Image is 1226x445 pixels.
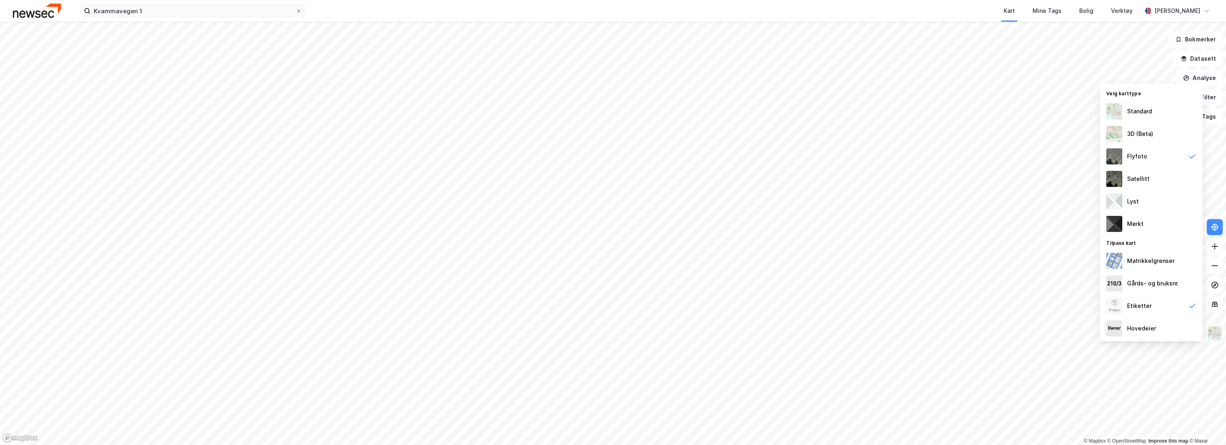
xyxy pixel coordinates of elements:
[1106,216,1122,232] img: nCdM7BzjoCAAAAAElFTkSuQmCC
[1111,6,1133,16] div: Verktøy
[1106,275,1122,291] img: cadastreKeys.547ab17ec502f5a4ef2b.jpeg
[1106,298,1122,314] img: Z
[1127,129,1153,139] div: 3D (Beta)
[1084,438,1106,444] a: Mapbox
[1106,193,1122,209] img: luj3wr1y2y3+OchiMxRmMxRlscgabnMEmZ7DJGWxyBpucwSZnsMkZbHIGm5zBJmewyRlscgabnMEmZ7DJGWxyBpucwSZnsMkZ...
[1207,326,1222,341] img: Z
[1185,109,1223,125] button: Tags
[1100,86,1203,100] div: Velg karttype
[13,4,61,18] img: newsec-logo.f6e21ccffca1b3a03d2d.png
[1186,406,1226,445] div: Kontrollprogram for chat
[1174,51,1223,67] button: Datasett
[1106,171,1122,187] img: 9k=
[1186,406,1226,445] iframe: Chat Widget
[1106,126,1122,142] img: Z
[1127,279,1179,288] div: Gårds- og bruksnr.
[2,433,38,443] a: Mapbox homepage
[1079,6,1093,16] div: Bolig
[1168,31,1223,47] button: Bokmerker
[1127,107,1152,116] div: Standard
[1100,235,1203,250] div: Tilpass kart
[1127,324,1156,333] div: Hovedeier
[1127,152,1147,161] div: Flyfoto
[1106,148,1122,164] img: Z
[1127,256,1175,266] div: Matrikkelgrenser
[1154,6,1200,16] div: [PERSON_NAME]
[1176,70,1223,86] button: Analyse
[1033,6,1062,16] div: Mine Tags
[1127,301,1152,311] div: Etiketter
[1127,197,1139,206] div: Lyst
[90,5,296,17] input: Søk på adresse, matrikkel, gårdeiere, leietakere eller personer
[1127,174,1150,184] div: Satellitt
[1106,320,1122,336] img: majorOwner.b5e170eddb5c04bfeeff.jpeg
[1107,438,1146,444] a: OpenStreetMap
[1004,6,1015,16] div: Kart
[1106,103,1122,119] img: Z
[1148,438,1188,444] a: Improve this map
[1106,253,1122,269] img: cadastreBorders.cfe08de4b5ddd52a10de.jpeg
[1184,89,1223,105] button: Filter
[1127,219,1144,229] div: Mørkt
